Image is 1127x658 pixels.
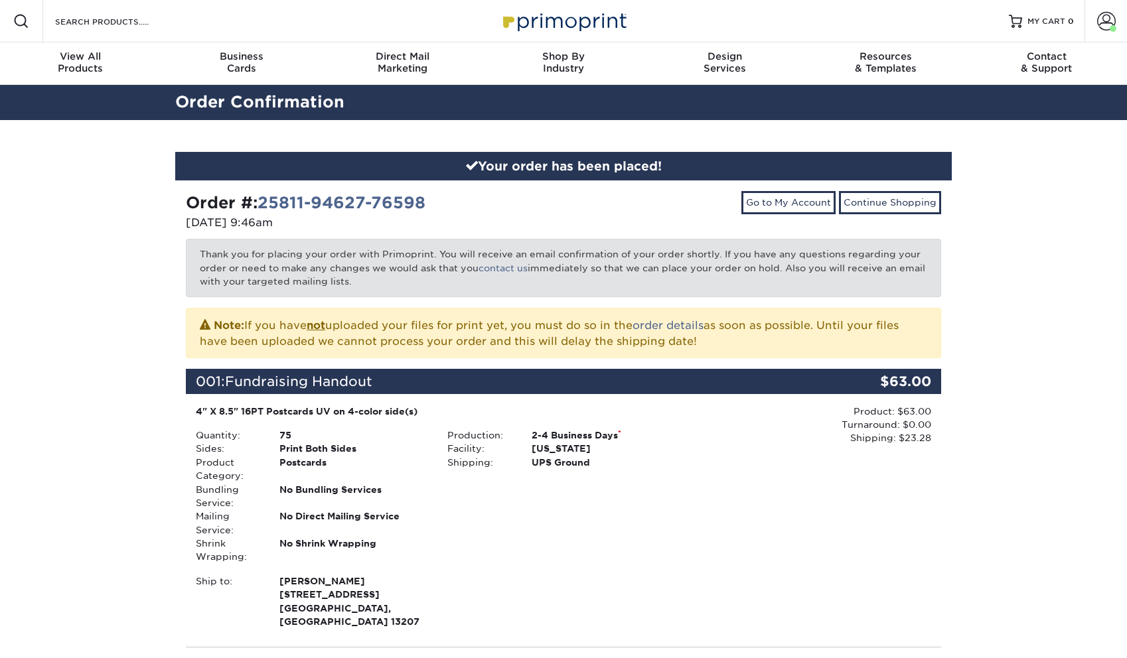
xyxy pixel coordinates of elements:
[522,428,690,442] div: 2-4 Business Days
[805,50,966,62] span: Resources
[269,442,437,455] div: Print Both Sides
[186,215,554,231] p: [DATE] 9:46am
[497,7,630,35] img: Primoprint
[269,483,437,510] div: No Bundling Services
[186,193,425,212] strong: Order #:
[1082,613,1114,645] iframe: Intercom live chat
[483,50,644,62] span: Shop By
[269,537,437,564] div: No Shrink Wrapping
[437,428,521,442] div: Production:
[322,42,483,85] a: Direct MailMarketing
[522,442,690,455] div: [US_STATE]
[196,405,680,418] div: 4" X 8.5" 16PT Postcards UV on 4-color side(s)
[437,456,521,469] div: Shipping:
[161,50,323,74] div: Cards
[214,319,244,332] strong: Note:
[966,50,1127,62] span: Contact
[479,263,528,273] a: contact us
[522,456,690,469] div: UPS Ground
[258,193,425,212] a: 25811-94627-76598
[1027,16,1065,27] span: MY CART
[186,509,269,537] div: Mailing Service:
[165,90,962,115] h2: Order Confirmation
[966,42,1127,85] a: Contact& Support
[269,428,437,442] div: 75
[186,574,269,629] div: Ship to:
[279,588,427,601] span: [STREET_ADDRESS]
[161,42,323,85] a: BusinessCards
[186,483,269,510] div: Bundling Service:
[54,13,183,29] input: SEARCH PRODUCTS.....
[225,373,372,389] span: Fundraising Handout
[186,442,269,455] div: Sides:
[279,574,427,627] strong: [GEOGRAPHIC_DATA], [GEOGRAPHIC_DATA] 13207
[1068,17,1074,26] span: 0
[483,50,644,74] div: Industry
[186,537,269,564] div: Shrink Wrapping:
[279,574,427,588] span: [PERSON_NAME]
[839,191,941,214] a: Continue Shopping
[633,319,704,332] a: order details
[322,50,483,62] span: Direct Mail
[186,428,269,442] div: Quantity:
[200,316,927,350] p: If you have uploaded your files for print yet, you must do so in the as soon as possible. Until y...
[269,456,437,483] div: Postcards
[483,42,644,85] a: Shop ByIndustry
[186,369,815,394] div: 001:
[437,442,521,455] div: Facility:
[805,42,966,85] a: Resources& Templates
[644,42,805,85] a: DesignServices
[644,50,805,62] span: Design
[322,50,483,74] div: Marketing
[805,50,966,74] div: & Templates
[815,369,941,394] div: $63.00
[741,191,836,214] a: Go to My Account
[307,319,325,332] b: not
[161,50,323,62] span: Business
[690,405,931,445] div: Product: $63.00 Turnaround: $0.00 Shipping: $23.28
[269,509,437,537] div: No Direct Mailing Service
[186,239,941,296] p: Thank you for placing your order with Primoprint. You will receive an email confirmation of your ...
[966,50,1127,74] div: & Support
[644,50,805,74] div: Services
[175,152,952,181] div: Your order has been placed!
[3,618,113,653] iframe: Google Customer Reviews
[186,456,269,483] div: Product Category:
